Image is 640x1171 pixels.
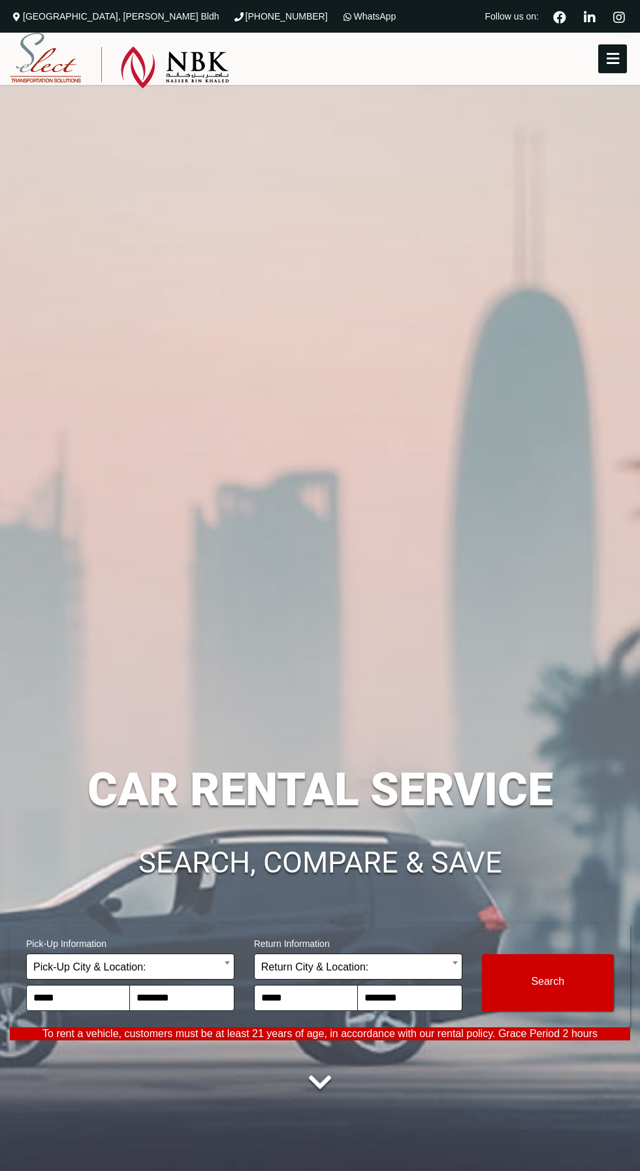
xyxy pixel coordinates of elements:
p: To rent a vehicle, customers must be at least 21 years of age, in accordance with our rental poli... [10,1027,630,1040]
img: Select Rent a Car [10,33,229,89]
span: Pick-Up City & Location: [33,954,227,980]
h1: SEARCH, COMPARE & SAVE [10,848,630,878]
h1: CAR RENTAL SERVICE [10,767,630,812]
a: [PHONE_NUMBER] [232,11,328,22]
a: WhatsApp [341,11,396,22]
span: Pick-Up Information [26,930,234,954]
span: Return Information [254,930,462,954]
a: Linkedin [578,9,601,24]
span: Pick-Up City & Location: [26,954,234,980]
button: Modify Search [482,954,615,1012]
a: Instagram [607,9,630,24]
span: Return City & Location: [261,954,455,980]
span: Return City & Location: [254,954,462,980]
a: Facebook [548,9,571,24]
